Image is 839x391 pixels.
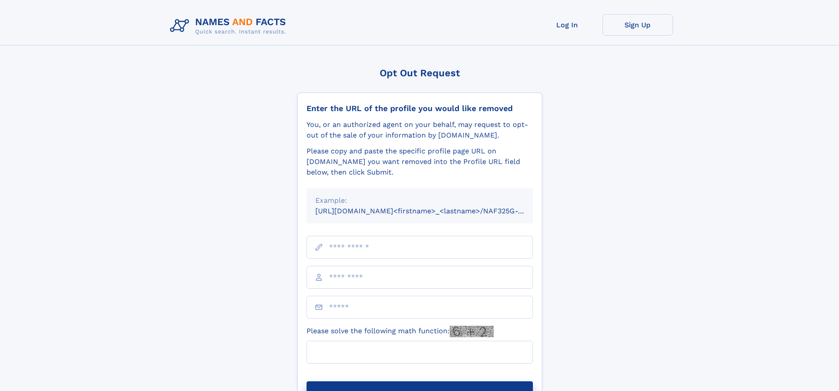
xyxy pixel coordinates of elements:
[307,119,533,141] div: You, or an authorized agent on your behalf, may request to opt-out of the sale of your informatio...
[315,207,550,215] small: [URL][DOMAIN_NAME]<firstname>_<lastname>/NAF325G-xxxxxxxx
[602,14,673,36] a: Sign Up
[307,104,533,113] div: Enter the URL of the profile you would like removed
[297,67,542,78] div: Opt Out Request
[315,195,524,206] div: Example:
[532,14,602,36] a: Log In
[166,14,293,38] img: Logo Names and Facts
[307,326,494,337] label: Please solve the following math function:
[307,146,533,178] div: Please copy and paste the specific profile page URL on [DOMAIN_NAME] you want removed into the Pr...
